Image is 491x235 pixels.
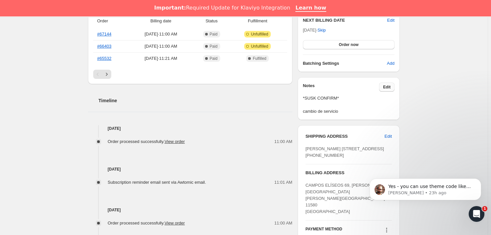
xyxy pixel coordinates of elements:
span: [PERSON_NAME] [STREET_ADDRESS] [PHONE_NUMBER] [306,146,384,158]
span: 11:01 AM [274,179,292,186]
button: Next [102,70,111,79]
span: 11:00 AM [274,138,292,145]
span: Order now [339,42,358,47]
a: #66403 [97,44,111,49]
span: [DATE] · 11:21 AM [131,55,191,62]
span: Paid [210,44,218,49]
span: 11:00 AM [274,220,292,226]
span: [DATE] · 11:00 AM [131,31,191,37]
span: Fulfillment [232,18,283,24]
h2: NEXT BILLING DATE [303,17,387,24]
span: Fulfilled [253,56,266,61]
span: [DATE] · 11:00 AM [131,43,191,50]
a: View order [164,221,185,225]
button: Add [383,58,398,69]
h3: BILLING ADDRESS [306,170,392,176]
span: Paid [210,32,218,37]
button: Edit [381,131,396,142]
a: #67144 [97,32,111,36]
span: Unfulfilled [251,44,268,49]
span: Order processed successfully. [108,139,185,144]
span: [DATE] · [303,28,326,33]
button: Order now [303,40,395,49]
a: #65532 [97,56,111,61]
h3: Notes [303,82,379,92]
iframe: Intercom notifications message [360,165,491,217]
a: Learn how [295,5,326,12]
th: Order [93,14,129,28]
div: Required Update for Klaviyo Integration [154,5,290,11]
button: Edit [379,82,395,92]
span: 1 [482,206,487,211]
nav: Pagination [93,70,287,79]
span: CAMPOS ELÍSEOS 69, [PERSON_NAME], [GEOGRAPHIC_DATA] [PERSON_NAME][GEOGRAPHIC_DATA] 11580 [GEOGRAP... [306,183,388,214]
span: Skip [317,27,326,34]
span: Add [387,60,395,67]
span: Status [195,18,228,24]
span: *SUSK CONFIRM* cambio de servicio [303,95,395,115]
span: Order processed successfully. [108,221,185,225]
span: Edit [383,84,391,90]
h6: Batching Settings [303,60,387,67]
span: Subscription reminder email sent via Awtomic email. [108,180,206,185]
h4: [DATE] [88,166,292,173]
span: Paid [210,56,218,61]
span: Edit [385,133,392,140]
span: Unfulfilled [251,32,268,37]
b: Important: [154,5,186,11]
button: Edit [387,17,395,24]
h4: [DATE] [88,125,292,132]
span: Billing date [131,18,191,24]
h2: Timeline [98,97,292,104]
h3: SHIPPING ADDRESS [306,133,385,140]
button: Skip [313,25,330,35]
h4: [DATE] [88,207,292,213]
iframe: Intercom live chat [469,206,484,222]
a: View order [164,139,185,144]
